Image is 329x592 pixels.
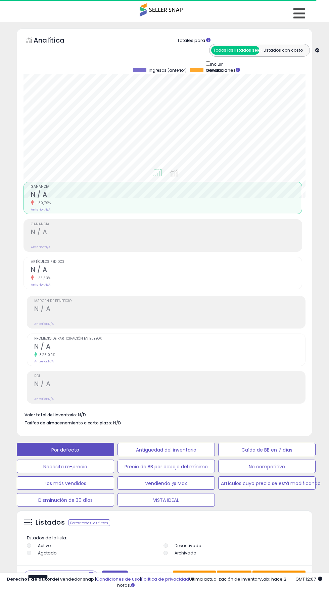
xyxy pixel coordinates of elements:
[25,412,77,418] font: Valor total del inventario:
[295,576,322,582] span: 2025-10-9 12:44 GMT
[38,550,56,556] font: Agotado
[51,447,79,453] font: Por defecto
[218,460,316,473] button: No competitivo
[249,463,285,470] font: No competitivo
[218,443,316,456] button: Caída de BB en 7 días
[175,543,201,548] font: Desactivado
[17,476,114,490] button: Los más vendidos
[34,342,51,351] font: N / A
[34,322,48,326] font: Anterior:
[36,200,51,205] font: -30,79%
[252,571,305,583] button: Comportamiento
[27,535,67,541] font: Estados de la lista:
[36,518,65,527] font: Listados
[31,228,47,237] font: N / A
[48,359,54,363] font: N/A
[177,37,205,44] font: Totales para
[38,497,93,504] font: Disminución de 30 días
[38,543,51,548] font: Activo
[31,283,45,287] font: Anterior:
[45,208,50,212] font: N/A
[34,379,51,389] font: N / A
[125,463,208,470] font: Precio de BB por debajo del mínimo
[31,265,47,274] font: N / A
[34,304,51,313] font: N / A
[48,322,54,326] font: N/A
[117,576,286,589] font: Última actualización de InventoryLab: hace 2 horas.
[25,420,112,426] font: Tarifas de almacenamiento a corto plazo:
[40,352,55,357] font: 326,09%
[221,480,321,487] font: Artículos cuyo precio se está modificando
[117,476,215,490] button: Vendiendo @ Max
[149,67,187,73] font: Ingresos (anterior)
[136,447,196,453] font: Antigüedad del inventario
[117,493,215,507] button: VISTA IDEAL
[34,359,48,363] font: Anterior:
[7,576,52,582] font: Derechos de autor
[173,571,216,583] button: Guardar vista
[31,259,64,264] font: Artículos pedidos
[17,493,114,507] button: Disminución de 30 días
[45,283,50,287] font: N/A
[145,480,187,487] font: Vendiendo @ Max
[117,443,215,456] button: Antigüedad del inventario
[102,571,128,582] button: Filtros
[34,397,48,401] font: Anterior:
[17,460,114,473] button: Necesita re-precio
[117,460,215,473] button: Precio de BB por debajo del mínimo
[17,443,114,456] button: Por defecto
[217,571,251,582] button: Columnas
[43,463,87,470] font: Necesita re-precio
[140,576,141,582] font: |
[31,222,49,227] font: Ganancia
[31,190,47,199] font: N / A
[113,420,121,426] font: N/D
[45,480,86,487] font: Los más vendidos
[31,208,45,212] font: Anterior:
[34,36,64,45] font: Analítica
[36,276,51,281] font: -33,33%
[241,447,292,453] font: Caída de BB en 7 días
[96,576,140,582] a: Condiciones de uso
[206,67,227,73] font: Ganancia
[48,397,54,401] font: N/A
[31,245,45,249] font: Anterior:
[78,412,86,418] font: N/D
[218,476,316,490] button: Artículos cuyo precio se está modificando
[141,576,189,582] a: Política de privacidad
[45,245,50,249] font: N/A
[31,184,49,189] font: Ganancia
[34,298,72,303] font: Margen de beneficio
[34,373,40,378] font: ROI
[295,576,316,582] font: GMT 12:07
[153,497,179,504] font: VISTA IDEAL
[34,336,102,341] font: Promedio de participación en Buybox
[70,520,108,525] font: Borrar todos los filtros
[175,550,196,556] font: Archivado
